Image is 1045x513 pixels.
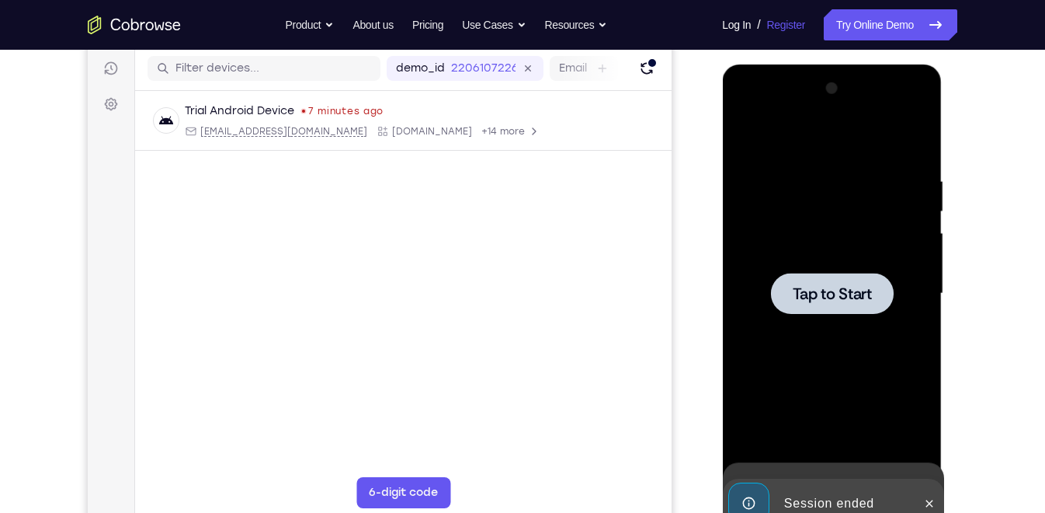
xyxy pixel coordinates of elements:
[547,47,571,72] button: Refresh
[289,116,384,128] div: App
[48,208,171,250] button: Tap to Start
[88,51,283,67] input: Filter devices...
[55,424,191,455] div: Session ended
[824,9,957,40] a: Try Online Demo
[394,116,437,128] span: +14 more
[308,51,357,67] label: demo_id
[269,468,363,499] button: 6-digit code
[462,9,526,40] button: Use Cases
[220,96,296,108] time: Sat Aug 16 2025 08:23:13 GMT+0300 (Eastern European Summer Time)
[113,116,279,128] span: android@example.com
[214,100,217,103] div: Last seen
[286,9,335,40] button: Product
[722,9,751,40] a: Log In
[88,16,181,34] a: Go to the home page
[352,9,393,40] a: About us
[757,16,760,34] span: /
[97,94,207,110] div: Trial Android Device
[545,9,608,40] button: Resources
[97,116,279,128] div: Email
[412,9,443,40] a: Pricing
[304,116,384,128] span: Cobrowse.io
[47,82,584,141] div: Open device details
[767,9,805,40] a: Register
[559,48,570,59] div: New devices found.
[471,51,499,67] label: Email
[70,222,149,237] span: Tap to Start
